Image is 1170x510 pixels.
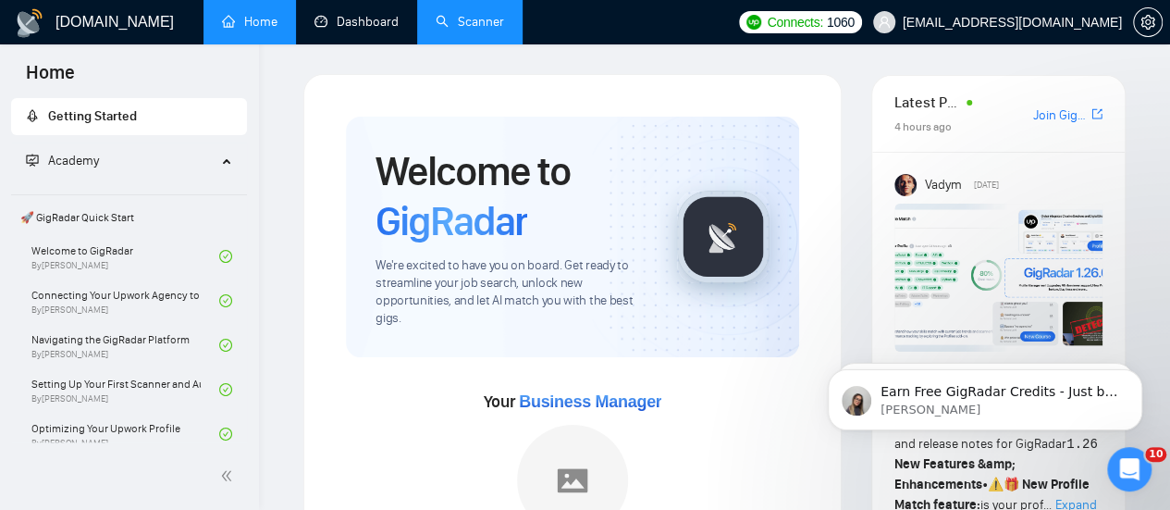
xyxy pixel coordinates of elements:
img: Vadym [894,174,917,196]
span: setting [1134,15,1162,30]
a: Optimizing Your Upwork ProfileBy[PERSON_NAME] [31,414,219,454]
span: fund-projection-screen [26,154,39,167]
li: Getting Started [11,98,247,135]
span: check-circle [219,250,232,263]
span: check-circle [219,428,232,441]
span: rocket [26,109,39,122]
span: Home [11,59,90,98]
span: export [1091,106,1102,121]
span: Academy [48,153,99,168]
img: F09AC4U7ATU-image.png [894,204,1116,352]
span: 🎁 [1004,477,1019,492]
span: 1060 [827,12,855,32]
a: Setting Up Your First Scanner and Auto-BidderBy[PERSON_NAME] [31,369,219,410]
a: Welcome to GigRadarBy[PERSON_NAME] [31,236,219,277]
span: check-circle [219,383,232,396]
span: Your [484,392,662,412]
img: logo [15,8,44,38]
span: Latest Posts from the GigRadar Community [894,91,961,114]
h1: Welcome to [376,146,647,246]
span: Vadym [925,175,962,195]
span: 4 hours ago [894,120,952,133]
a: export [1091,106,1102,123]
span: 10 [1145,447,1166,462]
a: Connecting Your Upwork Agency to GigRadarBy[PERSON_NAME] [31,280,219,321]
span: double-left [220,466,239,485]
span: user [878,16,891,29]
iframe: Intercom live chat [1107,447,1152,491]
span: Getting Started [48,108,137,124]
a: Navigating the GigRadar PlatformBy[PERSON_NAME] [31,325,219,366]
a: Join GigRadar Slack Community [1033,106,1088,126]
a: homeHome [222,14,277,30]
span: check-circle [219,294,232,307]
span: Connects: [767,12,822,32]
span: Academy [26,153,99,168]
span: We're excited to have you on board. Get ready to streamline your job search, unlock new opportuni... [376,257,647,328]
iframe: Intercom notifications повідомлення [800,330,1170,460]
img: upwork-logo.png [746,15,761,30]
span: GigRadar [376,196,527,246]
img: gigradar-logo.png [677,191,770,283]
span: [DATE] [973,177,998,193]
a: setting [1133,15,1163,30]
button: setting [1133,7,1163,37]
span: 🚀 GigRadar Quick Start [13,199,245,236]
a: searchScanner [436,14,504,30]
span: ⚠️ [988,477,1004,492]
span: Business Manager [519,392,661,411]
a: dashboardDashboard [314,14,399,30]
span: check-circle [219,339,232,352]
